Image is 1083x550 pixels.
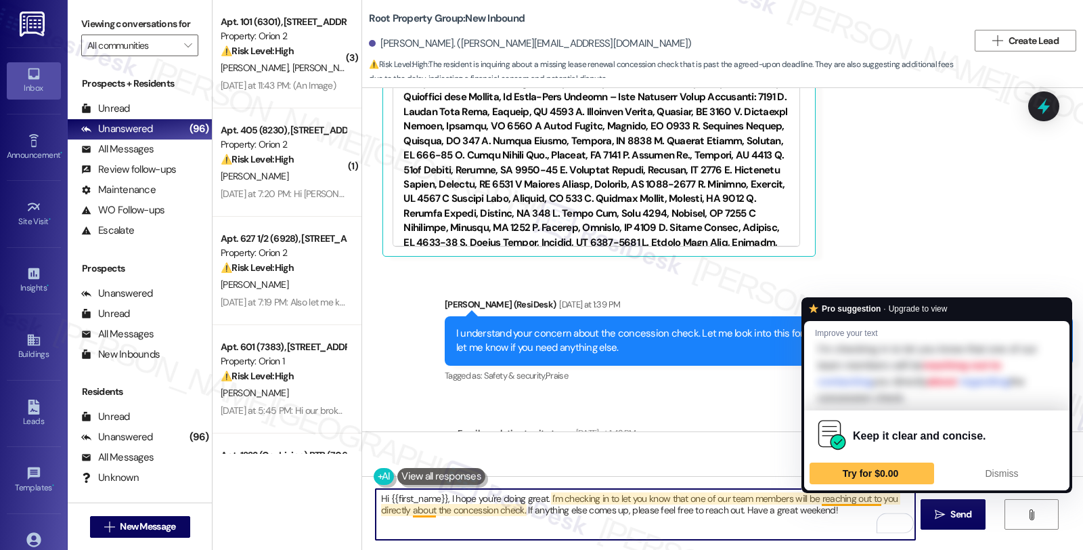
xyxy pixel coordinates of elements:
label: Viewing conversations for [81,14,198,35]
div: All Messages [81,142,154,156]
i:  [1026,509,1036,520]
span: [PERSON_NAME] [292,62,364,74]
span: Safety & security , [484,370,546,381]
span: [PERSON_NAME] [221,387,288,399]
i:  [992,35,1002,46]
div: [DATE] at 5:45 PM: Hi our broken chair was taken away but not returned, also the trash room is fi... [221,404,856,417]
div: Prospects [68,261,212,276]
b: Root Property Group: New Inbound [369,12,525,26]
div: Apt. 101 (6301), [STREET_ADDRESS] [221,15,346,29]
img: ResiDesk Logo [20,12,47,37]
div: [PERSON_NAME] (ResiDesk) [445,297,1073,316]
strong: ⚠️ Risk Level: High [221,153,294,165]
div: Property: Orion 2 [221,246,346,260]
textarea: To enrich screen reader interactions, please activate Accessibility in Grammarly extension settings [376,489,914,540]
div: Escalate [81,224,134,238]
div: Property: Orion 2 [221,137,346,152]
div: Unread [81,102,130,116]
div: Apt. 1223 (Co-Living) BTB (7063), [STREET_ADDRESS] [221,448,346,463]
div: Unanswered [81,122,153,136]
div: All Messages [81,450,154,465]
button: New Message [90,516,190,538]
div: Prospects + Residents [68,77,212,91]
span: Create Lead [1009,34,1059,48]
div: [PERSON_NAME]. ([PERSON_NAME][EMAIL_ADDRESS][DOMAIN_NAME]) [369,37,691,51]
span: Send [950,507,971,522]
div: Unknown [81,471,139,485]
a: Templates • [7,462,61,499]
span: New Message [120,520,175,534]
a: Site Visit • [7,196,61,232]
span: [PERSON_NAME] [221,278,288,291]
strong: ⚠️ Risk Level: High [221,45,294,57]
div: New Inbounds [81,347,160,362]
div: I understand your concern about the concession check. Let me look into this for you and get back ... [456,326,1051,356]
button: Send [921,499,986,530]
div: Apt. 601 (7383), [STREET_ADDRESS] [221,340,346,354]
div: [DATE] at 7:19 PM: Also let me know what to do regarding the cockroaches [221,296,510,308]
span: [PERSON_NAME] [221,62,292,74]
div: WO Follow-ups [81,203,164,217]
div: (96) [186,427,212,448]
i:  [935,509,945,520]
a: Insights • [7,262,61,299]
strong: ⚠️ Risk Level: High [221,261,294,274]
div: Property: Orion 2 [221,29,346,43]
div: All Messages [81,327,154,341]
strong: ⚠️ Risk Level: High [369,59,427,70]
button: Create Lead [975,30,1076,51]
div: Property: Orion 1 [221,354,346,368]
input: All communities [87,35,177,56]
div: Unanswered [81,430,153,444]
div: Apt. 627 1/2 (6928), [STREET_ADDRESS] [221,232,346,246]
div: [DATE] at 11:43 PM: (An Image) [221,79,336,91]
a: Inbox [7,62,61,99]
strong: ⚠️ Risk Level: High [221,370,294,382]
span: Praise [546,370,568,381]
div: Residents [68,385,212,399]
div: Email escalation to site team [458,426,1011,445]
span: • [49,215,51,224]
i:  [104,522,114,532]
div: Tagged as: [445,366,1073,385]
div: (96) [186,119,212,140]
span: • [52,481,54,490]
span: : The resident is inquiring about a missing lease renewal concession check that is past the agree... [369,58,968,87]
div: Unread [81,307,130,321]
div: Unanswered [81,287,153,301]
span: [PERSON_NAME] [221,170,288,182]
span: • [47,281,49,291]
div: Maintenance [81,183,156,197]
a: Buildings [7,329,61,365]
span: • [60,148,62,158]
div: Unread [81,410,130,424]
div: Apt. 405 (8230), [STREET_ADDRESS][PERSON_NAME] [221,123,346,137]
div: Review follow-ups [81,163,176,177]
div: [DATE] at 1:39 PM [556,297,620,312]
div: [DATE] at 1:42 PM [573,426,636,440]
a: Leads [7,396,61,432]
i:  [184,40,192,51]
